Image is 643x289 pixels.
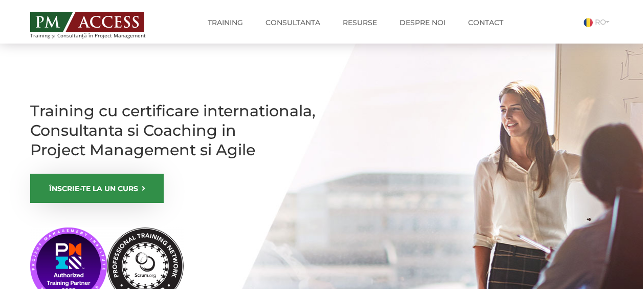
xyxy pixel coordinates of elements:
img: Romana [584,18,593,27]
img: PM ACCESS - Echipa traineri si consultanti certificati PMP: Narciss Popescu, Mihai Olaru, Monica ... [30,12,144,32]
a: Training [200,12,251,33]
a: Contact [460,12,511,33]
a: Training și Consultanță în Project Management [30,9,165,38]
a: RO [584,17,613,27]
a: Resurse [335,12,385,33]
a: Despre noi [392,12,453,33]
h1: Training cu certificare internationala, Consultanta si Coaching in Project Management si Agile [30,101,317,160]
a: ÎNSCRIE-TE LA UN CURS [30,174,164,203]
a: Consultanta [258,12,328,33]
span: Training și Consultanță în Project Management [30,33,165,38]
